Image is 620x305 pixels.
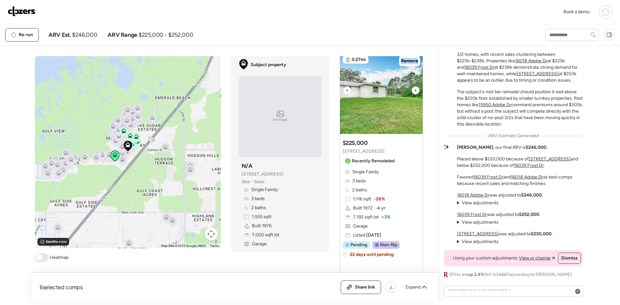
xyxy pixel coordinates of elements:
[353,205,373,211] span: Built 1972
[457,145,493,150] strong: [PERSON_NAME]
[457,45,583,84] p: The Viva Villas pocket shows remarkably consistent pricing for 3/2 homes, with recent sales clust...
[457,239,499,245] summary: View adjustments
[19,32,33,38] span: Re-run
[519,255,551,261] span: View or change
[473,174,503,180] a: 16039 Frost Dr
[242,171,284,178] span: [STREET_ADDRESS]
[40,283,83,291] span: 6 selected comps
[519,212,539,217] strong: $252,000
[252,232,279,238] span: 7,000 sqft lot
[519,255,555,261] a: View or change
[457,200,499,206] summary: View adjustments
[251,205,266,211] span: 2 baths
[352,187,367,193] span: 2 baths
[273,117,287,122] span: No image
[457,231,553,237] p: was adjusted to .
[365,232,381,238] span: [DATE]
[353,214,379,220] span: 7,192 sqft lot
[457,212,487,217] a: 16039 Frost Dr
[561,255,578,261] span: Dismiss
[462,239,499,244] span: View adjustments
[251,179,253,184] span: •
[563,9,590,15] span: Book a demo
[462,200,499,206] span: View adjustments
[521,192,542,198] strong: $246,000
[517,71,559,76] a: [STREET_ADDRESS]
[529,156,571,162] a: [STREET_ADDRESS]
[251,196,265,202] span: 3 beds
[242,179,250,184] span: Zillow
[139,31,193,39] span: $225,000 - $252,000
[457,144,547,151] p: , our final ARV is .
[350,242,367,248] span: Pending
[352,158,395,164] span: Recently Remodeled
[468,272,484,277] span: up 2.4%
[343,148,385,155] span: [STREET_ADDRESS]
[526,145,546,150] strong: $246,000
[251,187,278,193] span: Single Family
[375,205,385,211] span: -4 yr
[8,6,36,16] img: Logo
[36,240,58,248] img: Google
[457,174,583,187] p: Favored and as best comps because recent sales and matching finishes.
[479,102,511,107] a: 15950 Adobe Dr
[353,232,381,239] span: Listed
[48,31,71,39] span: ARV Est.
[252,241,267,247] span: Garage
[353,196,371,202] span: 1,116 sqft
[464,65,494,70] a: 16039 Frost Dr
[252,223,272,229] span: Built 1976
[352,169,379,175] span: Single Family
[251,62,286,68] span: Subject property
[457,89,583,127] p: The subject's mid-tier remodel should position it well above the $220k floor established by small...
[514,163,544,168] a: 16039 Frost Dr
[352,56,366,63] span: 0.27mi
[252,214,272,220] span: 1,555 sqft
[531,231,552,237] strong: $230,000
[36,240,58,248] a: Open this area in Google Maps (opens a new window)
[108,31,137,39] span: ARV Range
[457,192,543,198] p: was adjusted to .
[205,228,218,240] button: Map camera controls
[457,211,540,218] p: was adjusted to .
[355,284,375,290] span: Share link
[457,156,583,169] p: Placed above $220,000 because of and below $252,000 because of .
[242,162,253,170] h3: N/A
[353,223,368,229] span: Garage
[449,271,572,278] span: SFHs are YoY in 34667 according to [PERSON_NAME]
[210,244,219,248] a: Terms (opens in new tab)
[381,214,390,220] span: + 3%
[453,255,518,261] span: Using your custom adjustments
[343,139,368,147] h3: $225,000
[457,231,499,237] a: [STREET_ADDRESS]
[380,242,397,248] span: Non-flip
[72,31,97,39] span: $246,000
[352,178,366,184] span: 3 beds
[50,254,68,261] span: Heatmap
[406,284,420,290] span: Expand
[462,219,499,225] span: View adjustments
[515,58,547,64] a: 16018 Adobe Dr
[46,239,67,244] span: Satellite view
[350,251,394,258] span: 22 days until pending
[401,58,418,64] span: Remove
[488,133,539,139] span: ARV Estimate Generated
[457,192,489,198] a: 16018 Adobe Dr
[511,174,543,180] a: 16018 Adobe Dr
[374,196,385,202] span: -28%
[457,219,499,226] summary: View adjustments
[254,179,264,184] span: Realtor
[161,244,206,248] span: Map data ©2025 Google, INEGI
